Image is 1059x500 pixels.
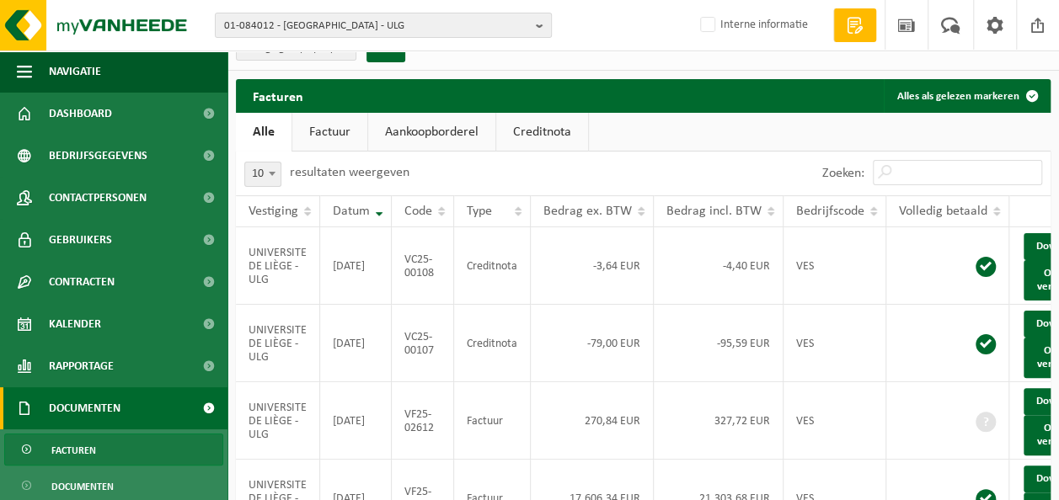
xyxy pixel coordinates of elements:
td: UNIVERSITE DE LIÈGE - ULG [236,382,320,460]
td: -95,59 EUR [654,305,784,382]
span: Datum [333,205,370,218]
span: Dashboard [49,93,112,135]
label: Interne informatie [697,13,808,38]
td: VC25-00108 [392,227,454,305]
span: 10 [244,162,281,187]
a: Facturen [4,434,223,465]
td: VF25-02612 [392,382,454,460]
td: [DATE] [320,305,392,382]
a: Creditnota [496,113,588,152]
td: VES [784,305,886,382]
h2: Facturen [236,79,320,112]
td: [DATE] [320,382,392,460]
span: Type [467,205,492,218]
td: -3,64 EUR [531,227,654,305]
span: Gebruikers [49,219,112,261]
a: Factuur [292,113,367,152]
td: VC25-00107 [392,305,454,382]
span: Contactpersonen [49,177,147,219]
span: 01-084012 - [GEOGRAPHIC_DATA] - ULG [224,13,529,39]
span: Bedrag incl. BTW [666,205,762,218]
td: 327,72 EUR [654,382,784,460]
td: 270,84 EUR [531,382,654,460]
span: 10 [245,162,281,186]
span: Code [404,205,432,218]
span: Bedrijfscode [796,205,864,218]
span: Facturen [51,434,96,466]
span: Documenten [49,387,120,429]
a: Aankoopborderel [368,113,495,152]
span: Volledig betaald [899,205,987,218]
span: Kalender [49,303,101,345]
td: -4,40 EUR [654,227,784,305]
td: [DATE] [320,227,392,305]
td: Creditnota [454,227,531,305]
td: UNIVERSITE DE LIÈGE - ULG [236,227,320,305]
span: Contracten [49,261,115,303]
td: VES [784,227,886,305]
label: resultaten weergeven [290,166,409,179]
button: 01-084012 - [GEOGRAPHIC_DATA] - ULG [215,13,552,38]
td: VES [784,382,886,460]
td: Creditnota [454,305,531,382]
span: Bedrag ex. BTW [543,205,632,218]
td: -79,00 EUR [531,305,654,382]
span: Bedrijfsgegevens [49,135,147,177]
span: Vestiging [249,205,298,218]
span: Rapportage [49,345,114,387]
a: Alle [236,113,291,152]
td: Factuur [454,382,531,460]
span: Navigatie [49,51,101,93]
td: UNIVERSITE DE LIÈGE - ULG [236,305,320,382]
label: Zoeken: [822,167,864,180]
button: Alles als gelezen markeren [884,79,1049,113]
